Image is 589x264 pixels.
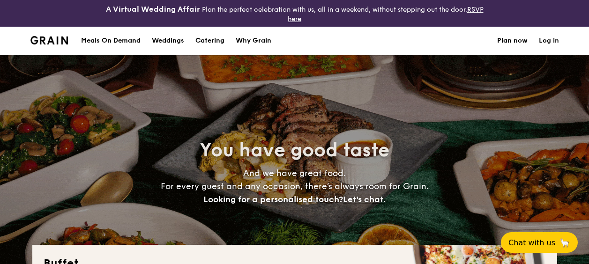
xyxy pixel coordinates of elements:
[30,36,68,44] img: Grain
[152,27,184,55] div: Weddings
[195,27,224,55] h1: Catering
[81,27,141,55] div: Meals On Demand
[146,27,190,55] a: Weddings
[161,168,429,205] span: And we have great food. For every guest and any occasion, there’s always room for Grain.
[497,27,528,55] a: Plan now
[106,4,200,15] h4: A Virtual Wedding Affair
[75,27,146,55] a: Meals On Demand
[190,27,230,55] a: Catering
[501,232,578,253] button: Chat with us🦙
[203,194,343,205] span: Looking for a personalised touch?
[30,36,68,44] a: Logotype
[559,237,570,248] span: 🦙
[236,27,271,55] div: Why Grain
[200,139,389,161] span: You have good taste
[98,4,491,23] div: Plan the perfect celebration with us, all in a weekend, without stepping out the door.
[508,238,555,247] span: Chat with us
[343,194,386,205] span: Let's chat.
[230,27,277,55] a: Why Grain
[539,27,559,55] a: Log in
